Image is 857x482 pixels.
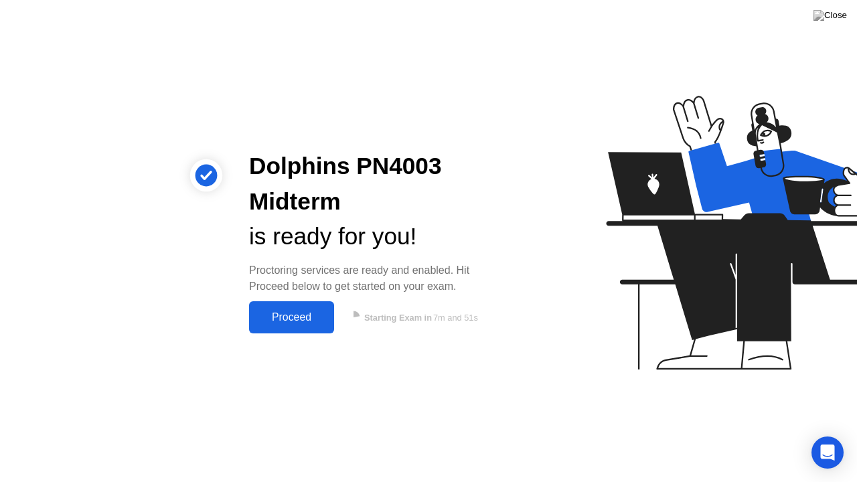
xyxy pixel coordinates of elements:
[249,262,498,295] div: Proctoring services are ready and enabled. Hit Proceed below to get started on your exam.
[249,149,498,220] div: Dolphins PN4003 Midterm
[813,10,847,21] img: Close
[253,311,330,323] div: Proceed
[811,436,844,469] div: Open Intercom Messenger
[249,301,334,333] button: Proceed
[433,313,478,323] span: 7m and 51s
[341,305,498,330] button: Starting Exam in7m and 51s
[249,219,498,254] div: is ready for you!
